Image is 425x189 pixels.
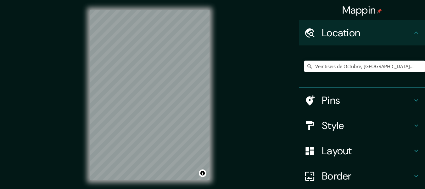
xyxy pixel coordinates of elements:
[299,20,425,45] div: Location
[322,145,412,157] h4: Layout
[377,9,382,14] img: pin-icon.png
[304,61,425,72] input: Pick your city or area
[299,138,425,163] div: Layout
[199,169,206,177] button: Toggle attribution
[322,119,412,132] h4: Style
[299,88,425,113] div: Pins
[299,113,425,138] div: Style
[322,170,412,182] h4: Border
[299,163,425,189] div: Border
[322,94,412,107] h4: Pins
[322,27,412,39] h4: Location
[90,10,210,180] canvas: Map
[342,4,382,16] h4: Mappin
